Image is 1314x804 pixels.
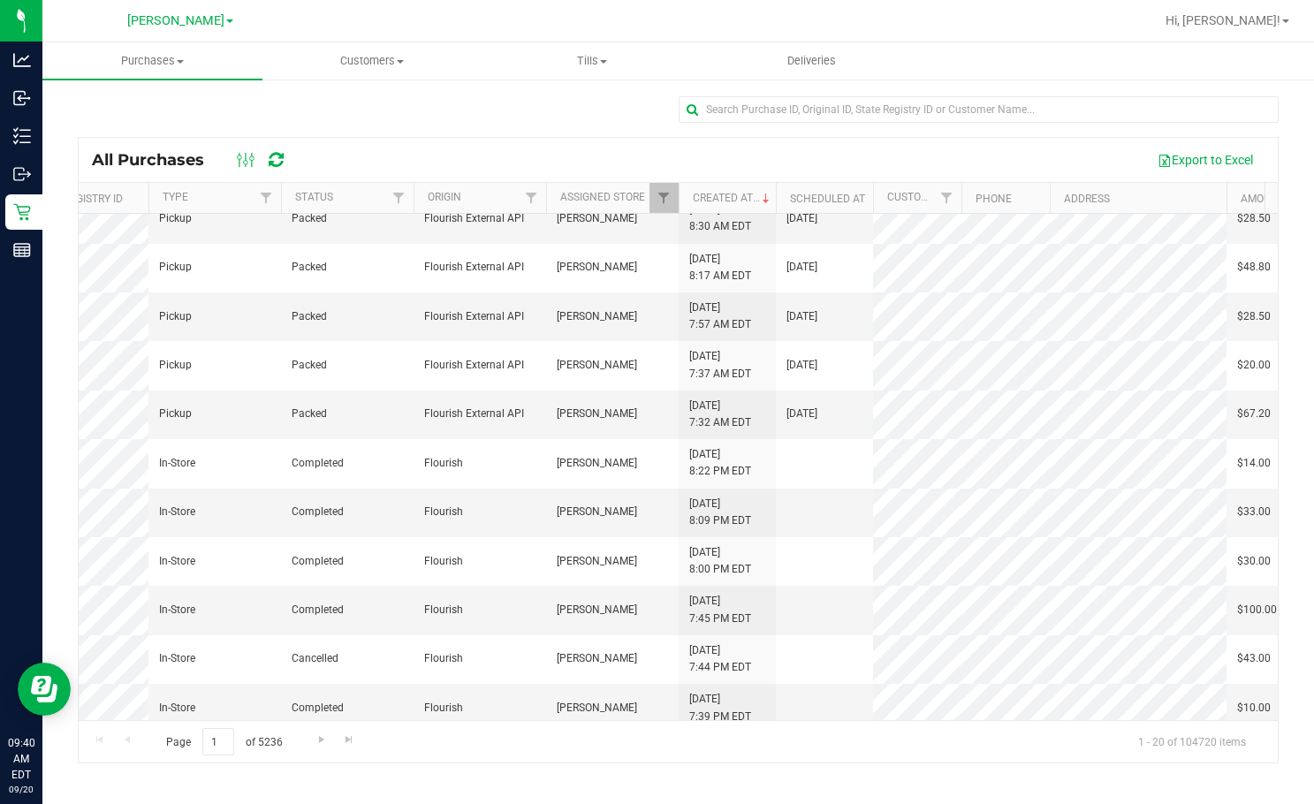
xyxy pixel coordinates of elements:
a: Tills [482,42,703,80]
span: Flourish [424,700,463,717]
a: Purchases [42,42,262,80]
span: Packed [292,357,327,374]
span: [PERSON_NAME] [557,650,637,667]
a: Assigned Store [560,191,645,203]
inline-svg: Inbound [13,89,31,107]
span: Flourish [424,553,463,570]
span: Deliveries [763,53,860,69]
span: $28.50 [1237,308,1271,325]
a: Filter [649,183,679,213]
span: $30.00 [1237,553,1271,570]
p: 09:40 AM EDT [8,735,34,783]
span: [DATE] 8:00 PM EDT [689,544,751,578]
span: Pickup [159,259,192,276]
span: [DATE] [786,357,817,374]
a: Go to the next page [308,728,334,752]
a: Address [1064,193,1110,205]
span: Page of 5236 [151,728,297,755]
a: Status [295,191,333,203]
span: Packed [292,210,327,227]
a: Customer [887,191,942,203]
span: Tills [483,53,702,69]
a: Filter [932,183,961,213]
span: Flourish External API [424,406,524,422]
span: $100.00 [1237,602,1277,618]
span: $33.00 [1237,504,1271,520]
inline-svg: Inventory [13,127,31,145]
span: [DATE] 8:30 AM EDT [689,201,751,235]
a: Deliveries [703,42,923,80]
span: [DATE] [786,259,817,276]
span: $14.00 [1237,455,1271,472]
span: [DATE] [786,406,817,422]
span: In-Store [159,700,195,717]
span: [DATE] 7:37 AM EDT [689,348,751,382]
input: 1 [202,728,234,755]
a: Scheduled At [790,193,865,205]
span: [PERSON_NAME] [557,504,637,520]
span: Pickup [159,308,192,325]
span: [PERSON_NAME] [557,357,637,374]
span: In-Store [159,455,195,472]
a: Filter [517,183,546,213]
span: Packed [292,259,327,276]
a: Type [163,191,188,203]
span: Pickup [159,357,192,374]
a: Filter [252,183,281,213]
span: [PERSON_NAME] [557,259,637,276]
span: In-Store [159,650,195,667]
span: [DATE] 7:32 AM EDT [689,398,751,431]
span: Flourish External API [424,210,524,227]
span: Flourish External API [424,357,524,374]
span: Completed [292,553,344,570]
a: Amount [1241,193,1285,205]
input: Search Purchase ID, Original ID, State Registry ID or Customer Name... [679,96,1280,123]
span: Pickup [159,210,192,227]
span: [PERSON_NAME] [557,406,637,422]
a: Filter [384,183,414,213]
span: [PERSON_NAME] [557,700,637,717]
span: [PERSON_NAME] [557,210,637,227]
a: Go to the last page [337,728,362,752]
span: Packed [292,308,327,325]
span: [DATE] [786,210,817,227]
span: [PERSON_NAME] [127,13,224,28]
span: Flourish [424,602,463,618]
a: Phone [976,193,1012,205]
span: In-Store [159,504,195,520]
span: Customers [263,53,482,69]
span: [DATE] 8:09 PM EDT [689,496,751,529]
span: [DATE] 7:57 AM EDT [689,300,751,333]
span: Flourish External API [424,308,524,325]
span: Completed [292,700,344,717]
button: Export to Excel [1146,145,1265,175]
a: Customers [262,42,482,80]
span: Flourish [424,504,463,520]
span: All Purchases [92,150,222,170]
span: Completed [292,504,344,520]
span: Pickup [159,406,192,422]
span: Cancelled [292,650,338,667]
span: In-Store [159,602,195,618]
span: $48.80 [1237,259,1271,276]
inline-svg: Retail [13,203,31,221]
span: Hi, [PERSON_NAME]! [1166,13,1280,27]
span: Packed [292,406,327,422]
span: $10.00 [1237,700,1271,717]
span: Purchases [42,53,262,69]
span: [DATE] 7:44 PM EDT [689,642,751,676]
span: $43.00 [1237,650,1271,667]
span: [DATE] 8:22 PM EDT [689,446,751,480]
span: In-Store [159,553,195,570]
span: Flourish [424,650,463,667]
span: Completed [292,455,344,472]
span: $28.50 [1237,210,1271,227]
inline-svg: Analytics [13,51,31,69]
inline-svg: Outbound [13,165,31,183]
span: [PERSON_NAME] [557,553,637,570]
span: 1 - 20 of 104720 items [1124,728,1260,755]
span: [PERSON_NAME] [557,455,637,472]
span: [DATE] [786,308,817,325]
span: [DATE] 7:45 PM EDT [689,593,751,626]
a: Origin [428,191,461,203]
